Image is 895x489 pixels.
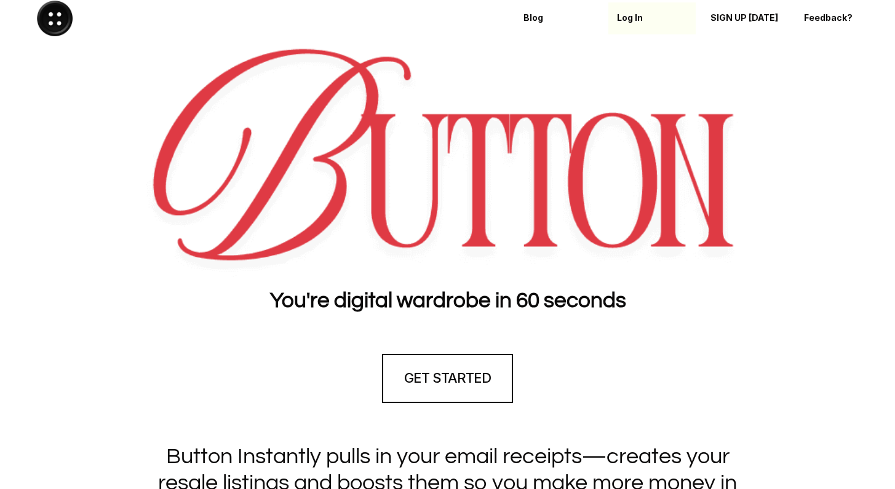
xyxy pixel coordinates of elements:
a: Blog [515,2,602,34]
strong: You're digital wardrobe in 60 seconds [269,289,626,311]
h4: GET STARTED [404,369,490,388]
p: SIGN UP [DATE] [710,13,781,23]
p: Feedback? [804,13,874,23]
p: Blog [523,13,594,23]
a: Log In [608,2,696,34]
a: GET STARTED [382,354,512,403]
a: Feedback? [795,2,883,34]
p: Log In [617,13,687,23]
a: SIGN UP [DATE] [702,2,789,34]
